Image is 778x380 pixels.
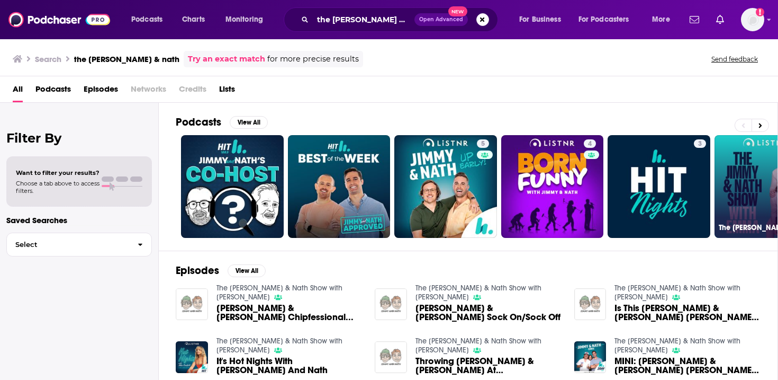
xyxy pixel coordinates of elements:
h3: Search [35,54,61,64]
span: Want to filter your results? [16,169,99,176]
button: open menu [645,11,683,28]
a: Is This Jimmy & Nath's Farwell To Radio? [614,304,761,322]
span: For Podcasters [578,12,629,27]
a: The Jimmy & Nath Show with Emma [415,337,541,355]
span: Open Advanced [419,17,463,22]
a: Throwing Jimmy & Nath Budgies At Jimmy Barnes [415,357,562,375]
img: It's Hot Nights With Jimmy And Nath [176,341,208,374]
img: Throwing Jimmy & Nath Budgies At Jimmy Barnes [375,341,407,374]
a: Try an exact match [188,53,265,65]
a: The Jimmy & Nath Show with Emma [216,337,342,355]
a: The Jimmy & Nath Show with Emma [415,284,541,302]
img: Is This Jimmy & Nath's Farwell To Radio? [574,288,607,321]
span: New [448,6,467,16]
a: 4 [584,139,596,148]
span: Select [7,241,129,248]
span: 4 [588,139,592,149]
span: Credits [179,81,206,102]
span: For Business [519,12,561,27]
h2: Podcasts [176,116,221,129]
p: Saved Searches [6,215,152,225]
a: The Jimmy & Nath Show with Emma [614,337,740,355]
a: Show notifications dropdown [712,11,728,29]
span: It's Hot Nights With [PERSON_NAME] And Nath [216,357,363,375]
img: Jimmy & Nath's Chipfessional... [176,288,208,321]
button: open menu [218,11,277,28]
span: Monitoring [225,12,263,27]
button: Open AdvancedNew [414,13,468,26]
a: PodcastsView All [176,116,268,129]
input: Search podcasts, credits, & more... [313,11,414,28]
a: 3 [694,139,706,148]
a: The Jimmy & Nath Show with Emma [216,284,342,302]
span: Throwing [PERSON_NAME] & [PERSON_NAME] At [PERSON_NAME] [415,357,562,375]
h3: the [PERSON_NAME] & nath [74,54,179,64]
a: 5 [394,135,497,238]
a: Charts [175,11,211,28]
div: Search podcasts, credits, & more... [294,7,508,32]
a: MINI: Jimmy & Nath’s Tate McRae Giveaway! [614,357,761,375]
a: The Jimmy & Nath Show with Emma [614,284,740,302]
h2: Episodes [176,264,219,277]
svg: Add a profile image [756,8,764,16]
button: open menu [124,11,176,28]
span: 3 [698,139,702,149]
span: 5 [481,139,485,149]
button: open menu [572,11,645,28]
a: Jimmy & Nath's Chipfessional... [216,304,363,322]
button: View All [230,116,268,129]
a: 3 [608,135,710,238]
h2: Filter By [6,130,152,146]
img: MINI: Jimmy & Nath’s Tate McRae Giveaway! [574,341,607,374]
a: All [13,81,23,102]
button: Select [6,233,152,257]
a: EpisodesView All [176,264,266,277]
span: Podcasts [131,12,162,27]
span: [PERSON_NAME] & [PERSON_NAME] Sock On/Sock Off [415,304,562,322]
a: Podcasts [35,81,71,102]
button: Send feedback [708,55,761,64]
span: Is This [PERSON_NAME] & [PERSON_NAME] [PERSON_NAME] To Radio? [614,304,761,322]
img: Podchaser - Follow, Share and Rate Podcasts [8,10,110,30]
button: View All [228,264,266,277]
a: Show notifications dropdown [685,11,703,29]
span: Charts [182,12,205,27]
span: MINI: [PERSON_NAME] & [PERSON_NAME] [PERSON_NAME] Giveaway! [614,357,761,375]
a: 5 [477,139,489,148]
a: Episodes [84,81,118,102]
button: open menu [512,11,574,28]
a: Jimmy & Nath's Sock On/Sock Off [415,304,562,322]
span: for more precise results [267,53,359,65]
img: User Profile [741,8,764,31]
a: 4 [501,135,604,238]
button: Show profile menu [741,8,764,31]
a: Lists [219,81,235,102]
a: It's Hot Nights With Jimmy And Nath [216,357,363,375]
span: [PERSON_NAME] & [PERSON_NAME] Chipfessional... [216,304,363,322]
img: Jimmy & Nath's Sock On/Sock Off [375,288,407,321]
span: Logged in as autumncomm [741,8,764,31]
span: Networks [131,81,166,102]
span: Choose a tab above to access filters. [16,180,99,195]
span: More [652,12,670,27]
